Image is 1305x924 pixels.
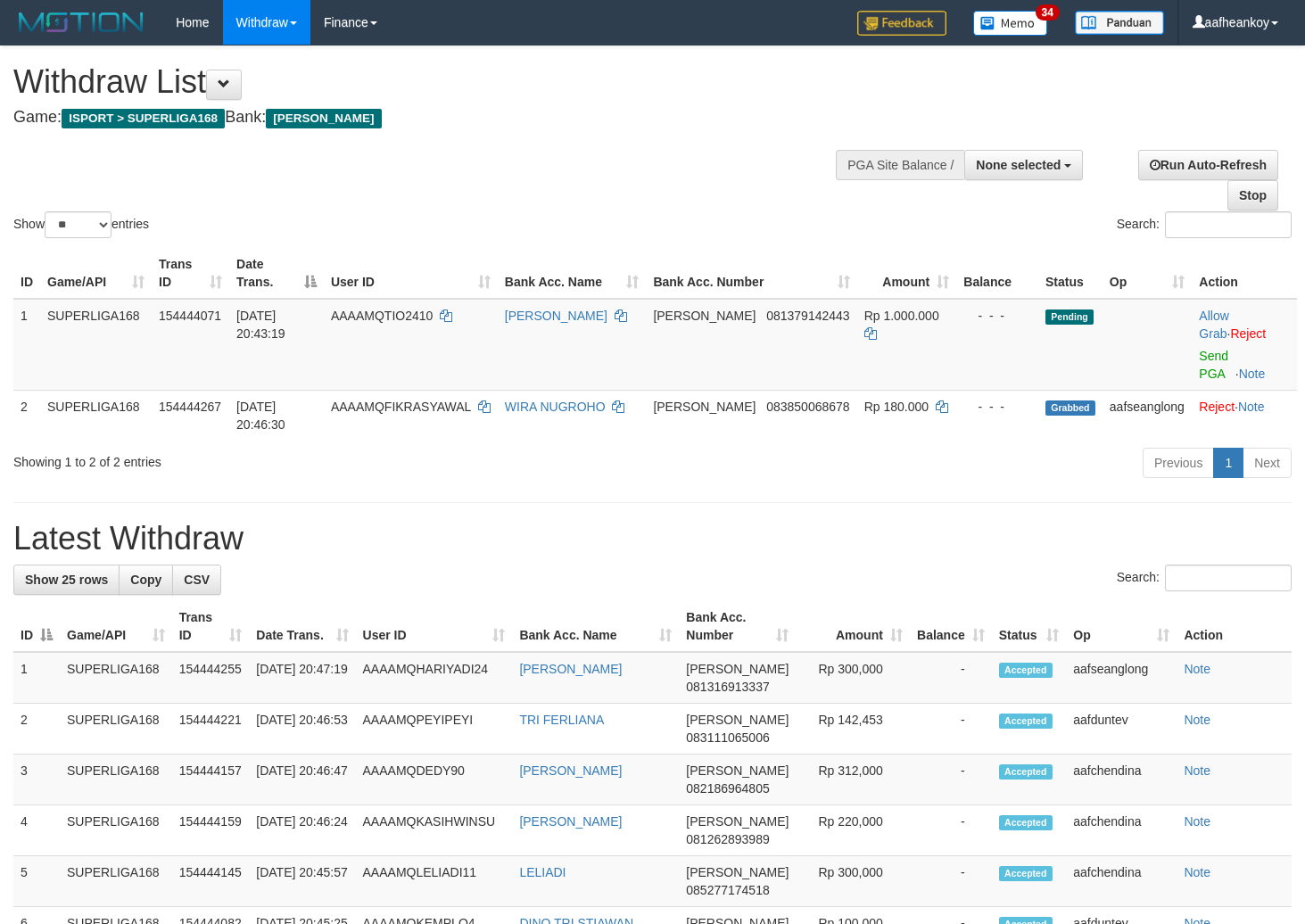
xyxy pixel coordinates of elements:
img: panduan.png [1075,11,1164,35]
th: User ID: activate to sort column ascending [324,248,498,299]
a: Note [1184,814,1210,829]
td: · [1192,390,1297,441]
th: Game/API: activate to sort column ascending [40,248,152,299]
td: · [1192,299,1297,391]
div: - - - [963,307,1031,325]
td: [DATE] 20:45:57 [249,856,355,907]
th: Balance: activate to sort column ascending [910,601,992,652]
td: 154444159 [172,805,250,856]
span: [PERSON_NAME] [686,713,789,727]
a: LELIADI [519,865,566,879]
span: None selected [976,158,1061,172]
th: ID [13,248,40,299]
td: aafduntev [1066,704,1177,755]
td: SUPERLIGA168 [60,856,172,907]
td: - [910,755,992,805]
label: Search: [1117,211,1292,238]
span: 154444267 [159,400,221,414]
td: [DATE] 20:46:47 [249,755,355,805]
td: AAAAMQKASIHWINSU [356,805,513,856]
td: 154444145 [172,856,250,907]
a: Previous [1143,448,1214,478]
td: SUPERLIGA168 [60,805,172,856]
td: Rp 220,000 [796,805,909,856]
span: Show 25 rows [25,573,108,587]
a: Reject [1199,400,1235,414]
span: [DATE] 20:43:19 [236,309,285,341]
td: 2 [13,704,60,755]
h1: Latest Withdraw [13,521,1292,557]
td: SUPERLIGA168 [60,704,172,755]
td: 154444255 [172,652,250,704]
th: ID: activate to sort column descending [13,601,60,652]
a: WIRA NUGROHO [505,400,606,414]
td: aafchendina [1066,755,1177,805]
td: AAAAMQPEYIPEYI [356,704,513,755]
a: TRI FERLIANA [519,713,604,727]
button: None selected [964,150,1083,180]
a: CSV [172,565,221,595]
span: Accepted [999,714,1053,729]
a: Note [1239,367,1266,381]
td: [DATE] 20:46:53 [249,704,355,755]
span: [PERSON_NAME] [653,309,756,323]
td: 154444221 [172,704,250,755]
span: Copy 081262893989 to clipboard [686,832,769,846]
span: [PERSON_NAME] [266,109,381,128]
td: aafseanglong [1103,390,1193,441]
a: Next [1243,448,1292,478]
span: Accepted [999,815,1053,830]
th: User ID: activate to sort column ascending [356,601,513,652]
span: 34 [1036,4,1060,21]
a: Note [1184,662,1210,676]
th: Bank Acc. Number: activate to sort column ascending [646,248,856,299]
th: Trans ID: activate to sort column ascending [152,248,229,299]
img: Feedback.jpg [857,11,946,36]
td: - [910,856,992,907]
a: Note [1184,713,1210,727]
a: [PERSON_NAME] [519,662,622,676]
a: [PERSON_NAME] [519,763,622,778]
span: 154444071 [159,309,221,323]
input: Search: [1165,211,1292,238]
span: Copy [130,573,161,587]
td: 154444157 [172,755,250,805]
td: 3 [13,755,60,805]
th: Status: activate to sort column ascending [992,601,1067,652]
a: Note [1184,763,1210,778]
td: [DATE] 20:47:19 [249,652,355,704]
span: Accepted [999,866,1053,881]
th: Date Trans.: activate to sort column ascending [249,601,355,652]
th: Action [1192,248,1297,299]
td: aafchendina [1066,805,1177,856]
span: Accepted [999,764,1053,780]
select: Showentries [45,211,112,238]
th: Bank Acc. Name: activate to sort column ascending [498,248,647,299]
a: Show 25 rows [13,565,120,595]
td: 5 [13,856,60,907]
span: Grabbed [1045,400,1095,416]
td: - [910,704,992,755]
span: AAAAMQFIKRASYAWAL [331,400,471,414]
td: aafseanglong [1066,652,1177,704]
label: Search: [1117,565,1292,591]
td: [DATE] 20:46:24 [249,805,355,856]
span: Rp 180.000 [864,400,929,414]
td: SUPERLIGA168 [60,755,172,805]
input: Search: [1165,565,1292,591]
a: Copy [119,565,173,595]
td: SUPERLIGA168 [40,299,152,391]
td: AAAAMQLELIADI11 [356,856,513,907]
a: Note [1184,865,1210,879]
td: 4 [13,805,60,856]
th: Amount: activate to sort column ascending [857,248,957,299]
h4: Game: Bank: [13,109,852,127]
span: Copy 081316913337 to clipboard [686,680,769,694]
td: 1 [13,652,60,704]
a: 1 [1213,448,1243,478]
span: Copy 082186964805 to clipboard [686,781,769,796]
td: - [910,805,992,856]
span: [PERSON_NAME] [686,763,789,778]
th: Action [1177,601,1292,652]
td: SUPERLIGA168 [60,652,172,704]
